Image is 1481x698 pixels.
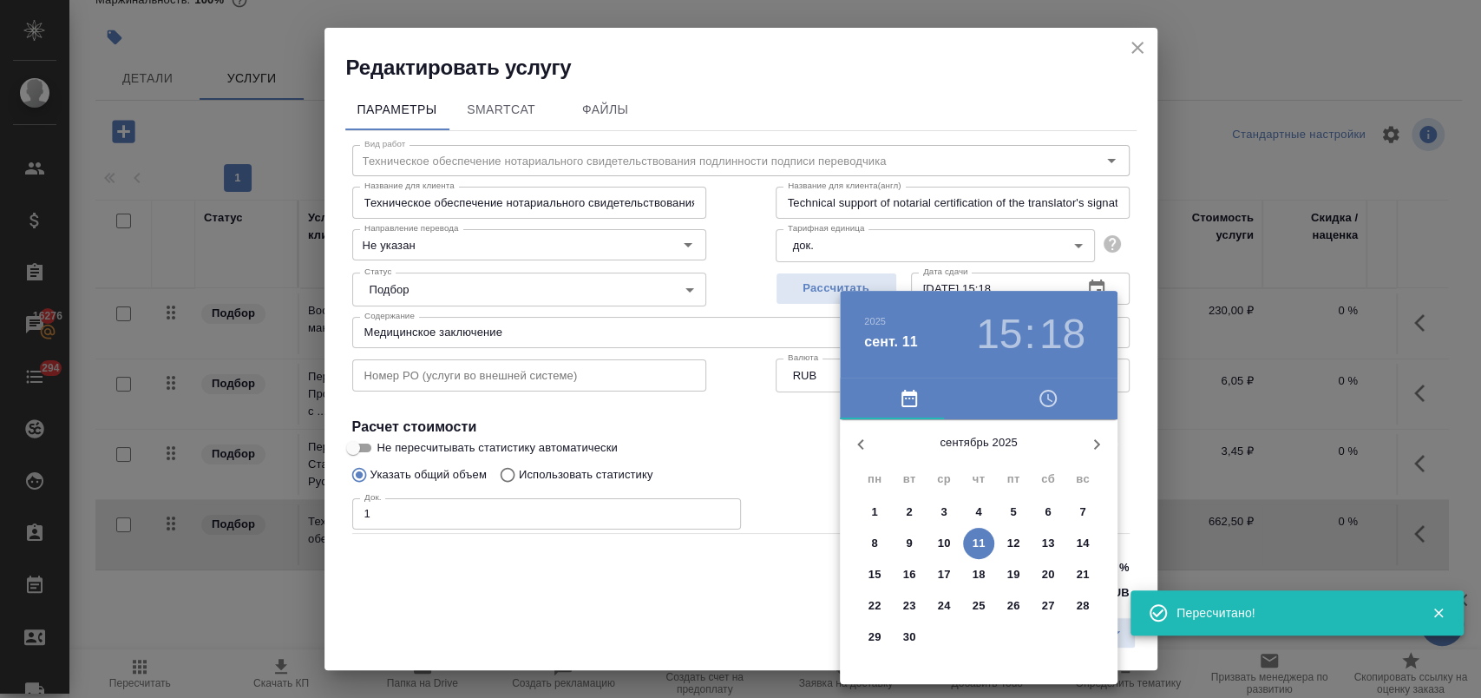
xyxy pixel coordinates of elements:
[1077,535,1090,552] p: 14
[973,597,986,615] p: 25
[859,471,890,488] span: пн
[871,535,877,552] p: 8
[976,310,1022,359] button: 15
[1067,559,1098,590] button: 21
[963,528,994,559] button: 11
[868,629,881,646] p: 29
[928,528,960,559] button: 10
[975,504,981,521] p: 4
[1032,471,1064,488] span: сб
[998,559,1029,590] button: 19
[963,471,994,488] span: чт
[903,629,916,646] p: 30
[894,528,925,559] button: 9
[998,471,1029,488] span: пт
[1039,310,1085,359] button: 18
[864,316,886,326] button: 2025
[1032,528,1064,559] button: 13
[963,497,994,528] button: 4
[940,504,947,521] p: 3
[1024,310,1035,359] h3: :
[894,622,925,653] button: 30
[938,566,951,583] p: 17
[928,559,960,590] button: 17
[1007,566,1020,583] p: 19
[1007,535,1020,552] p: 12
[1067,528,1098,559] button: 14
[928,497,960,528] button: 3
[894,590,925,622] button: 23
[1077,597,1090,615] p: 28
[903,597,916,615] p: 23
[973,535,986,552] p: 11
[963,590,994,622] button: 25
[1010,504,1016,521] p: 5
[1077,566,1090,583] p: 21
[864,332,918,352] button: сент. 11
[1176,604,1406,622] div: Пересчитано!
[938,597,951,615] p: 24
[973,566,986,583] p: 18
[928,471,960,488] span: ср
[906,535,912,552] p: 9
[859,559,890,590] button: 15
[963,559,994,590] button: 18
[938,535,951,552] p: 10
[1032,590,1064,622] button: 27
[1079,504,1085,521] p: 7
[894,559,925,590] button: 16
[859,497,890,528] button: 1
[859,590,890,622] button: 22
[903,566,916,583] p: 16
[1420,605,1456,621] button: Закрыть
[1067,497,1098,528] button: 7
[1007,597,1020,615] p: 26
[928,590,960,622] button: 24
[906,504,912,521] p: 2
[998,528,1029,559] button: 12
[998,590,1029,622] button: 26
[1067,590,1098,622] button: 28
[1032,497,1064,528] button: 6
[868,566,881,583] p: 15
[1042,535,1055,552] p: 13
[1067,471,1098,488] span: вс
[868,597,881,615] p: 22
[859,622,890,653] button: 29
[894,471,925,488] span: вт
[1042,597,1055,615] p: 27
[881,434,1076,451] p: сентябрь 2025
[859,528,890,559] button: 8
[998,497,1029,528] button: 5
[1042,566,1055,583] p: 20
[1045,504,1051,521] p: 6
[894,497,925,528] button: 2
[871,504,877,521] p: 1
[1032,559,1064,590] button: 20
